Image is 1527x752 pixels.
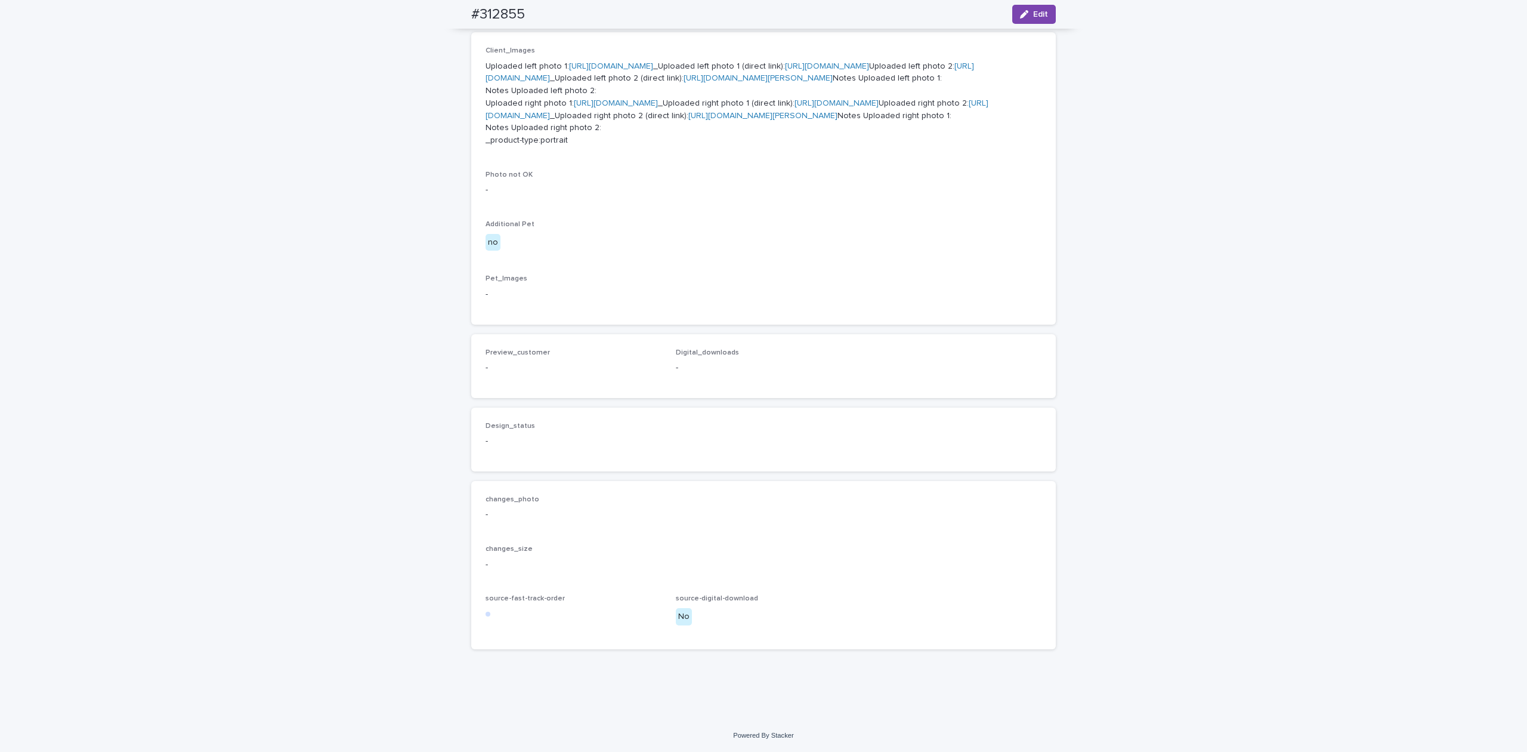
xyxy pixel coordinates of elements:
[486,545,533,553] span: changes_size
[733,732,793,739] a: Powered By Stacker
[486,60,1041,147] p: Uploaded left photo 1: _Uploaded left photo 1 (direct link): Uploaded left photo 2: _Uploaded lef...
[569,62,653,70] a: [URL][DOMAIN_NAME]
[785,62,869,70] a: [URL][DOMAIN_NAME]
[486,362,662,374] p: -
[486,435,662,448] p: -
[486,99,988,120] a: [URL][DOMAIN_NAME]
[486,595,565,602] span: source-fast-track-order
[486,184,1041,196] p: -
[688,112,837,120] a: [URL][DOMAIN_NAME][PERSON_NAME]
[486,47,535,54] span: Client_Images
[1012,5,1056,24] button: Edit
[676,362,852,374] p: -
[795,99,879,107] a: [URL][DOMAIN_NAME]
[676,595,758,602] span: source-digital-download
[471,6,525,23] h2: #312855
[486,559,1041,571] p: -
[676,608,692,625] div: No
[486,496,539,503] span: changes_photo
[486,349,550,356] span: Preview_customer
[684,74,833,82] a: [URL][DOMAIN_NAME][PERSON_NAME]
[486,234,500,251] div: no
[486,288,1041,301] p: -
[676,349,739,356] span: Digital_downloads
[486,171,533,178] span: Photo not OK
[486,221,534,228] span: Additional Pet
[486,423,535,430] span: Design_status
[486,508,1041,521] p: -
[1033,10,1048,19] span: Edit
[486,275,527,282] span: Pet_Images
[574,99,658,107] a: [URL][DOMAIN_NAME]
